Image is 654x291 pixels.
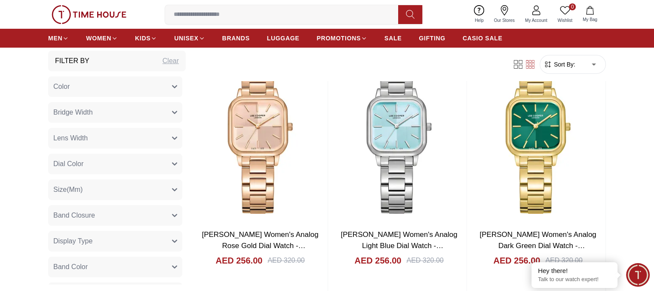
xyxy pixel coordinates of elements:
[174,34,198,42] span: UNISEX
[493,255,540,267] h4: AED 256.00
[491,17,518,24] span: Our Stores
[53,262,88,272] span: Band Color
[406,255,443,266] div: AED 320.00
[545,255,582,266] div: AED 320.00
[267,34,300,42] span: LUGGAGE
[479,230,596,261] a: [PERSON_NAME] Women's Analog Dark Green Dial Watch - LC08134.170
[53,133,88,143] span: Lens Width
[384,34,402,42] span: SALE
[53,210,95,221] span: Band Closure
[174,30,205,46] a: UNISEX
[332,45,467,222] img: Lee Cooper Women's Analog Light Blue Dial Watch - LC08134.300
[470,45,605,222] img: Lee Cooper Women's Analog Dark Green Dial Watch - LC08134.170
[53,185,83,195] span: Size(Mm)
[135,30,157,46] a: KIDS
[48,128,182,149] button: Lens Width
[543,60,575,69] button: Sort By:
[48,231,182,252] button: Display Type
[222,30,250,46] a: BRANDS
[86,30,118,46] a: WOMEN
[579,16,601,23] span: My Bag
[267,255,304,266] div: AED 320.00
[419,34,445,42] span: GIFTING
[53,107,93,118] span: Bridge Width
[626,263,650,287] div: Chat Widget
[577,4,602,24] button: My Bag
[471,17,487,24] span: Help
[135,34,150,42] span: KIDS
[163,56,179,66] div: Clear
[55,56,89,66] h3: Filter By
[215,255,262,267] h4: AED 256.00
[53,236,92,246] span: Display Type
[569,3,576,10] span: 0
[463,30,503,46] a: CASIO SALE
[48,76,182,97] button: Color
[316,30,367,46] a: PROMOTIONS
[419,30,445,46] a: GIFTING
[48,257,182,277] button: Band Color
[53,82,70,92] span: Color
[470,3,489,25] a: Help
[553,3,577,25] a: 0Wishlist
[316,34,361,42] span: PROMOTIONS
[552,60,575,69] span: Sort By:
[48,179,182,200] button: Size(Mm)
[384,30,402,46] a: SALE
[463,34,503,42] span: CASIO SALE
[193,45,328,222] img: Lee Cooper Women's Analog Rose Gold Dial Watch - LC08134.410
[48,205,182,226] button: Band Closure
[538,267,611,275] div: Hey there!
[267,30,300,46] a: LUGGAGE
[341,230,457,261] a: [PERSON_NAME] Women's Analog Light Blue Dial Watch - LC08134.300
[48,102,182,123] button: Bridge Width
[202,230,318,261] a: [PERSON_NAME] Women's Analog Rose Gold Dial Watch - LC08134.410
[354,255,401,267] h4: AED 256.00
[53,159,83,169] span: Dial Color
[489,3,520,25] a: Our Stores
[86,34,111,42] span: WOMEN
[554,17,576,24] span: Wishlist
[52,5,126,24] img: ...
[48,34,62,42] span: MEN
[222,34,250,42] span: BRANDS
[522,17,551,24] span: My Account
[538,276,611,283] p: Talk to our watch expert!
[48,154,182,174] button: Dial Color
[48,30,69,46] a: MEN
